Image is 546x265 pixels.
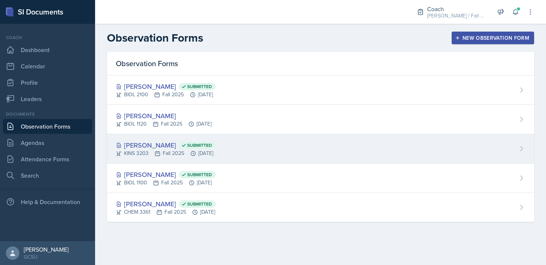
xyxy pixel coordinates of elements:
div: GCSU [24,253,69,261]
a: [PERSON_NAME] BIOL 1120Fall 2025[DATE] [107,105,534,134]
span: Submitted [187,172,212,178]
div: Coach [427,4,487,13]
a: [PERSON_NAME] Submitted BIOL 2100Fall 2025[DATE] [107,75,534,105]
a: Dashboard [3,42,92,57]
a: [PERSON_NAME] Submitted KINS 3203Fall 2025[DATE] [107,134,534,164]
div: BIOL 1120 Fall 2025 [DATE] [116,120,211,128]
div: Observation Forms [107,52,534,75]
a: Search [3,168,92,183]
a: Leaders [3,91,92,106]
button: New Observation Form [452,32,534,44]
a: Attendance Forms [3,152,92,167]
div: [PERSON_NAME] / Fall 2025 [427,12,487,20]
div: [PERSON_NAME] [116,199,216,209]
h2: Observation Forms [107,31,203,45]
div: Help & Documentation [3,194,92,209]
a: Observation Forms [3,119,92,134]
a: Calendar [3,59,92,74]
div: BIOL 2100 Fall 2025 [DATE] [116,91,216,98]
div: [PERSON_NAME] [116,81,216,91]
div: [PERSON_NAME] [116,111,211,121]
div: [PERSON_NAME] [24,246,69,253]
span: Submitted [187,201,212,207]
div: [PERSON_NAME] [116,140,216,150]
span: Submitted [187,84,212,90]
div: Documents [3,111,92,117]
div: Coach [3,34,92,41]
a: Profile [3,75,92,90]
div: [PERSON_NAME] [116,169,216,180]
span: Submitted [187,142,212,148]
a: [PERSON_NAME] Submitted CHEM 3361Fall 2025[DATE] [107,193,534,222]
div: CHEM 3361 Fall 2025 [DATE] [116,208,216,216]
div: New Observation Form [456,35,529,41]
div: BIOL 1100 Fall 2025 [DATE] [116,179,216,187]
div: KINS 3203 Fall 2025 [DATE] [116,149,216,157]
a: Agendas [3,135,92,150]
a: [PERSON_NAME] Submitted BIOL 1100Fall 2025[DATE] [107,164,534,193]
